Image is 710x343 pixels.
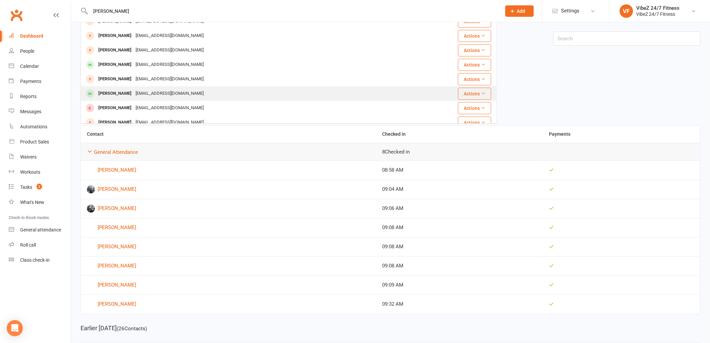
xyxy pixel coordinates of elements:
td: 09:09 AM [376,275,543,295]
a: [PERSON_NAME] [87,205,370,213]
div: People [20,48,34,54]
a: [PERSON_NAME] [87,262,370,270]
div: [EMAIL_ADDRESS][DOMAIN_NAME] [134,89,206,98]
div: What's New [20,200,44,205]
input: Search [553,32,701,46]
a: What's New [9,195,71,210]
div: [PERSON_NAME] [96,89,134,98]
span: Settings [561,3,580,18]
img: Hamish Brock [87,205,95,213]
a: General attendance kiosk mode [9,222,71,238]
img: Nathan Chapman [87,185,95,194]
div: Calendar [20,63,39,69]
div: VibeZ 24/7 Fitness [637,11,680,17]
a: Product Sales [9,134,71,149]
a: Reports [9,89,71,104]
a: Workouts [9,165,71,180]
a: [PERSON_NAME] [87,300,370,308]
div: [PERSON_NAME] [96,45,134,55]
td: 8 Checked in [376,143,700,161]
a: Messages [9,104,71,119]
td: 09:32 AM [376,295,543,314]
td: 09:04 AM [376,180,543,199]
div: Waivers [20,154,37,160]
td: 09:06 AM [376,199,543,218]
td: 09:08 AM [376,218,543,237]
input: Search... [89,6,497,16]
div: Roll call [20,242,36,248]
button: Actions [458,59,491,71]
div: [PERSON_NAME] [96,31,134,41]
th: Payments [543,126,700,143]
td: 09:08 AM [376,237,543,256]
span: 2 [37,184,42,189]
div: Workouts [20,169,40,175]
div: [PERSON_NAME] [96,103,134,113]
a: [PERSON_NAME] [87,243,370,251]
a: Tasks 2 [9,180,71,195]
div: [EMAIL_ADDRESS][DOMAIN_NAME] [134,45,206,55]
div: [EMAIL_ADDRESS][DOMAIN_NAME] [134,74,206,84]
h5: Earlier [DATE] [81,324,701,333]
div: [PERSON_NAME] [96,74,134,84]
button: Actions [458,88,491,100]
div: [EMAIL_ADDRESS][DOMAIN_NAME] [134,31,206,41]
div: Payments [20,79,41,84]
a: Class kiosk mode [9,253,71,268]
td: 09:08 AM [376,256,543,275]
div: Automations [20,124,47,129]
a: Clubworx [8,7,25,24]
a: Calendar [9,59,71,74]
div: [EMAIL_ADDRESS][DOMAIN_NAME] [134,118,206,127]
div: Dashboard [20,33,43,39]
td: 08:58 AM [376,161,543,180]
button: Actions [458,102,491,114]
button: Actions [458,117,491,129]
button: Actions [458,30,491,42]
div: Open Intercom Messenger [7,320,23,336]
a: [PERSON_NAME] [87,281,370,289]
div: VibeZ 24/7 Fitness [637,5,680,11]
div: General attendance [20,227,61,232]
button: Add [505,5,534,17]
a: Payments [9,74,71,89]
th: Contact [81,126,376,143]
a: Waivers [9,149,71,165]
div: Messages [20,109,41,114]
button: Actions [458,73,491,85]
div: Product Sales [20,139,49,144]
button: Actions [458,44,491,56]
a: Dashboard [9,29,71,44]
a: Roll call [9,238,71,253]
div: Tasks [20,184,32,190]
div: [PERSON_NAME] [96,118,134,127]
span: Add [517,8,525,14]
a: General Attendance [94,149,138,155]
a: Automations [9,119,71,134]
a: [PERSON_NAME] [87,166,370,174]
a: [PERSON_NAME] [87,185,370,194]
div: [PERSON_NAME] [96,60,134,70]
div: Class check-in [20,257,50,263]
a: [PERSON_NAME] [87,224,370,232]
a: People [9,44,71,59]
div: [EMAIL_ADDRESS][DOMAIN_NAME] [134,60,206,70]
small: ( 26 Contacts) [117,326,147,332]
th: Checked in [376,126,543,143]
div: Reports [20,94,37,99]
div: VF [620,4,633,18]
div: [EMAIL_ADDRESS][DOMAIN_NAME] [134,103,206,113]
